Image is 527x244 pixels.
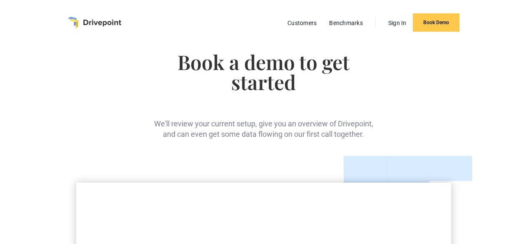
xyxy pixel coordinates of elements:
[384,18,411,28] a: Sign In
[68,17,121,28] a: home
[152,105,375,139] div: We'll review your current setup, give you an overview of Drivepoint, and can even get some data f...
[283,18,321,28] a: Customers
[325,18,367,28] a: Benchmarks
[413,13,460,32] a: Book Demo
[152,52,375,92] h1: Book a demo to get started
